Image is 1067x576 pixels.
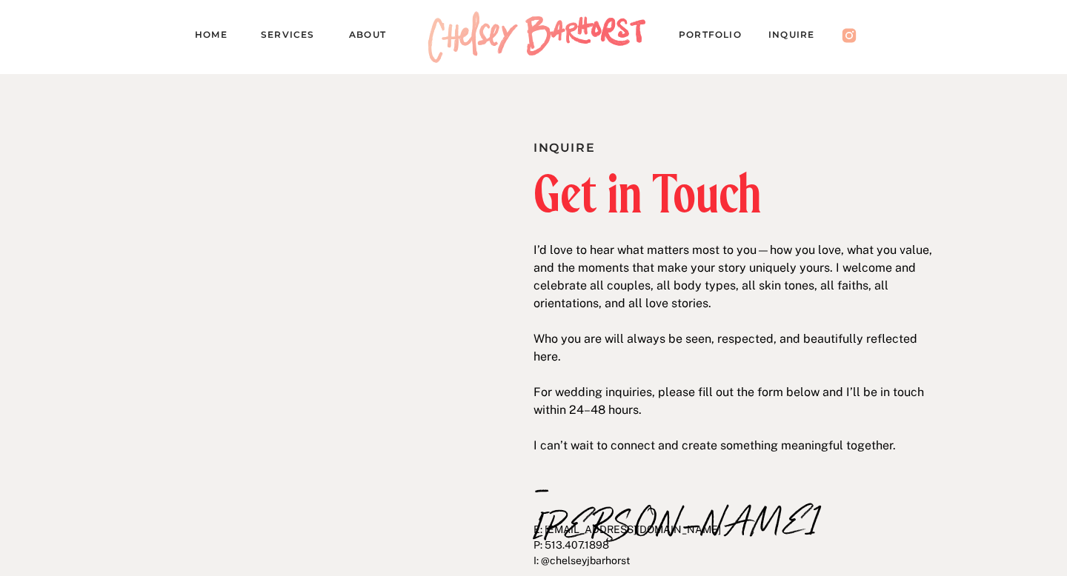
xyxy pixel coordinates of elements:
[533,138,849,153] h1: Inquire
[349,27,400,47] a: About
[195,27,239,47] a: Home
[261,27,328,47] a: Services
[533,168,930,219] h2: Get in Touch
[679,27,756,47] a: PORTFOLIO
[768,27,829,47] a: Inquire
[533,241,934,415] p: I’d love to hear what matters most to you—how you love, what you value, and the moments that make...
[533,470,663,502] p: –[PERSON_NAME]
